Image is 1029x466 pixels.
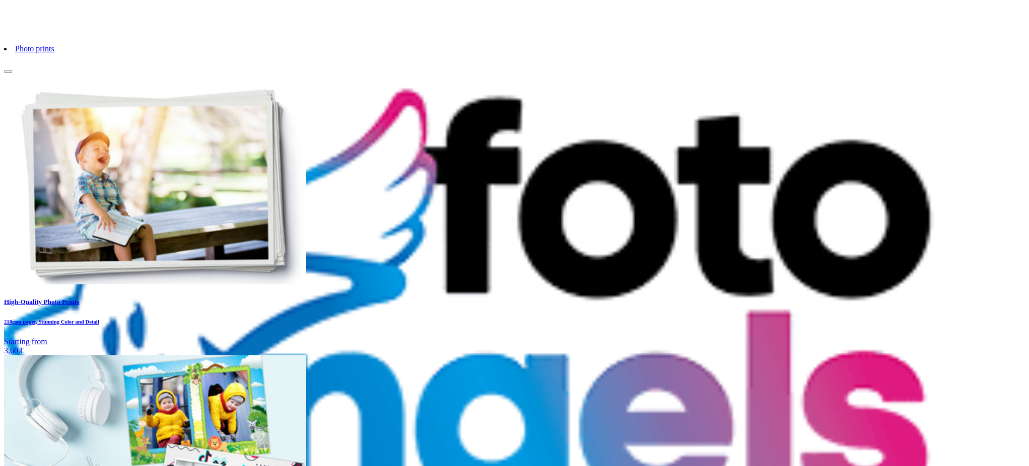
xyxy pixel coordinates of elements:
h6: 210gsm paper, Stunning Color and Detail [4,319,1025,325]
img: High-Quality Photo Prints [4,83,306,284]
div: 3,60 € [4,346,1025,355]
div: Starting from [4,337,1025,355]
h5: High-Quality Photo Prints [4,298,1025,306]
a: High-Quality Photo PrintsHigh-Quality Photo Prints210gsm paper, Stunning Color and DetailStarting... [4,83,1025,355]
a: Photo prints [15,44,54,53]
